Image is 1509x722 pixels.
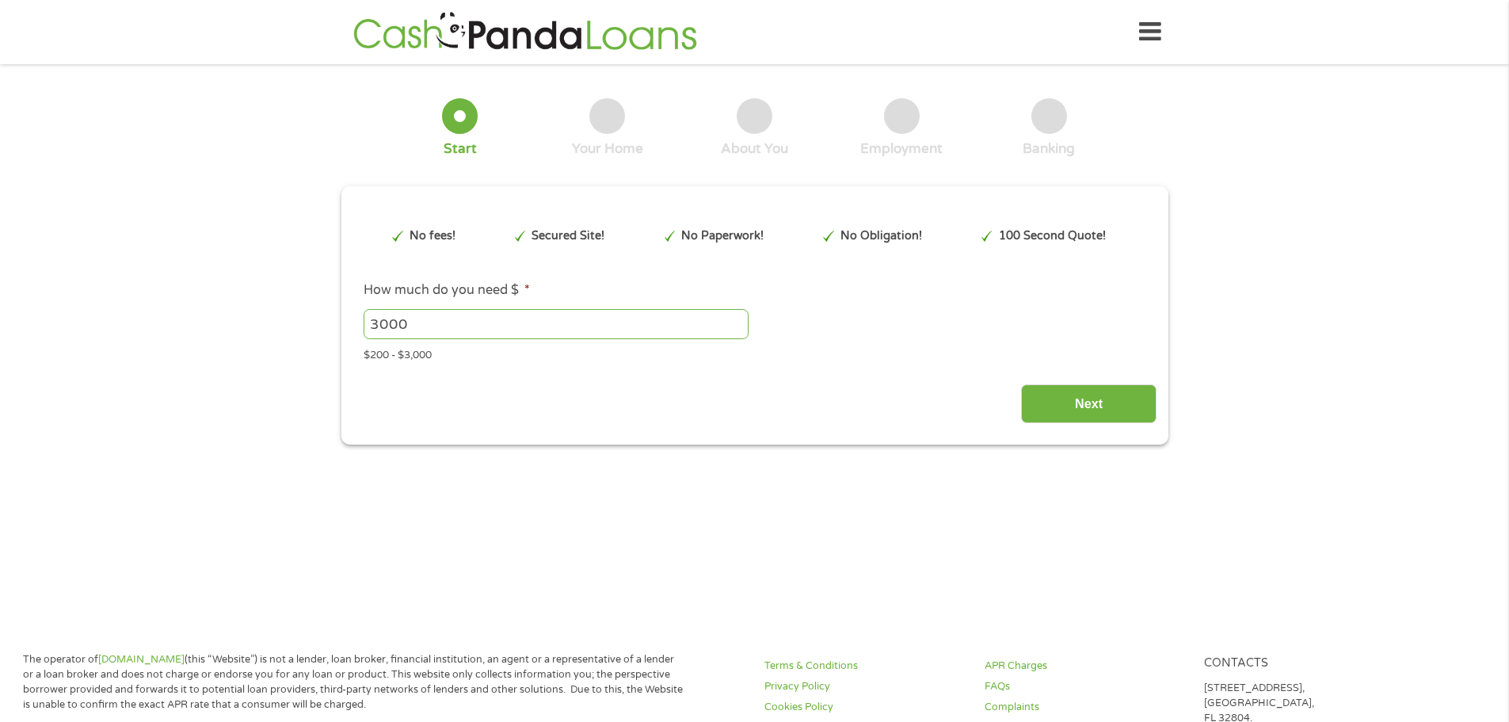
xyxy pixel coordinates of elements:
[23,652,684,712] p: The operator of (this “Website”) is not a lender, loan broker, financial institution, an agent or...
[532,227,604,245] p: Secured Site!
[840,227,922,245] p: No Obligation!
[999,227,1106,245] p: 100 Second Quote!
[98,653,185,666] a: [DOMAIN_NAME]
[985,700,1186,715] a: Complaints
[364,342,1145,364] div: $200 - $3,000
[1204,656,1405,671] h4: Contacts
[1023,140,1075,158] div: Banking
[764,679,966,694] a: Privacy Policy
[349,10,702,55] img: GetLoanNow Logo
[572,140,643,158] div: Your Home
[410,227,455,245] p: No fees!
[1021,384,1157,423] input: Next
[764,659,966,674] a: Terms & Conditions
[444,140,477,158] div: Start
[721,140,788,158] div: About You
[681,227,764,245] p: No Paperwork!
[860,140,943,158] div: Employment
[764,700,966,715] a: Cookies Policy
[985,659,1186,674] a: APR Charges
[364,282,530,299] label: How much do you need $
[985,679,1186,694] a: FAQs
